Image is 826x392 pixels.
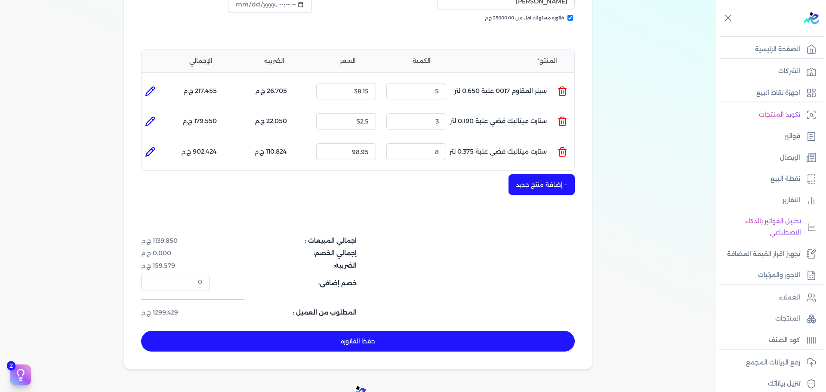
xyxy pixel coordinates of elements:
[181,146,217,157] p: 902.424 ج.م
[804,12,819,24] img: logo
[450,110,547,133] p: ستارت ميتاليك فضي علبة 0.190 لتر
[239,56,309,65] li: الضريبه
[746,357,800,368] p: رفع البيانات المجمع
[716,127,821,145] a: فواتير
[768,378,800,389] p: تنزيل بياناتك
[454,80,547,103] p: سيلر المقاوم 0017 علبة 0.650 لتر
[386,56,456,65] li: الكمية
[758,270,800,281] p: الاجور والمرتبات
[485,15,564,22] span: فاتورة مستهلك اقل من 25000.00 ج.م
[254,146,287,157] p: 110.824 ج.م
[716,266,821,284] a: الاجور والمرتبات
[182,116,217,127] p: 179.550 ج.م
[10,364,31,385] button: 2
[716,289,821,307] a: العملاء
[141,308,210,317] dd: 1299.429 ج.م
[783,195,800,206] p: التقارير
[771,173,800,185] p: نقطة البيع
[775,313,800,324] p: المنتجات
[780,152,800,164] p: الإيصال
[183,86,217,97] p: 217.455 ج.م
[215,308,357,317] dt: المطلوب من العميل :
[716,245,821,263] a: تجهيز اقرار القيمة المضافة
[141,236,210,245] dd: 1139.850 ج.م
[716,106,821,124] a: تكويد المنتجات
[166,56,236,65] li: الإجمالي
[759,109,800,120] p: تكويد المنتجات
[141,331,575,352] button: حفظ الفاتوره
[7,361,15,370] span: 2
[785,131,800,142] p: فواتير
[313,56,383,65] li: السعر
[769,335,800,346] p: كود الصنف
[727,249,800,260] p: تجهيز اقرار القيمة المضافة
[509,174,575,195] button: + إضافة منتج جديد
[716,149,821,167] a: الإيصال
[716,62,821,80] a: الشركات
[215,249,357,258] dt: إجمالي الخصم:
[716,213,821,241] a: تحليل الفواتير بالذكاء الاصطناعي
[716,170,821,188] a: نقطة البيع
[141,261,210,270] dd: 159.579 ج.م
[756,87,800,99] p: اجهزة نقاط البيع
[716,310,821,328] a: المنتجات
[716,191,821,210] a: التقارير
[567,15,573,21] input: فاتورة مستهلك اقل من 25000.00 ج.م
[215,261,357,270] dt: الضريبة:
[755,44,800,55] p: الصفحة الرئيسية
[716,40,821,59] a: الصفحة الرئيسية
[460,56,567,65] li: المنتج
[255,86,287,97] p: 26.705 ج.م
[716,331,821,349] a: كود الصنف
[215,274,357,290] dt: خصم إضافى:
[778,66,800,77] p: الشركات
[215,236,357,245] dt: اجمالي المبيعات :
[779,292,800,303] p: العملاء
[716,84,821,102] a: اجهزة نقاط البيع
[255,116,287,127] p: 22.050 ج.م
[720,216,801,238] p: تحليل الفواتير بالذكاء الاصطناعي
[450,140,547,163] p: ستارت ميتاليك فضي علبة 0.375 لتر
[716,354,821,372] a: رفع البيانات المجمع
[141,249,210,258] dd: 0.000 ج.م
